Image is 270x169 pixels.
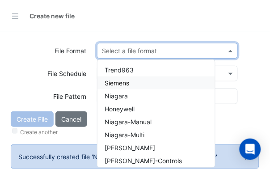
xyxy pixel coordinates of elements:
[238,145,259,169] button: Close
[30,11,75,21] div: Create new file
[240,139,261,160] div: Open Intercom Messenger
[20,128,58,136] label: Create another
[11,144,259,169] ngb-alert: Successfully created file 'Niagara Section_105$2fEF_165_Amps*.csv'
[55,111,87,127] button: Cancel
[55,43,86,59] label: File Format
[105,157,182,165] span: [PERSON_NAME]-Controls
[105,79,129,87] span: Siemens
[105,105,135,113] span: Honeywell
[53,89,86,104] label: File Pattern
[105,131,144,139] span: Niagara-Multi
[105,92,128,100] span: Niagara
[47,66,86,81] label: File Schedule
[105,66,134,74] span: Trend963
[105,118,152,126] span: Niagara-Manual
[105,144,155,152] span: [PERSON_NAME]
[97,59,215,168] ng-dropdown-panel: Options list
